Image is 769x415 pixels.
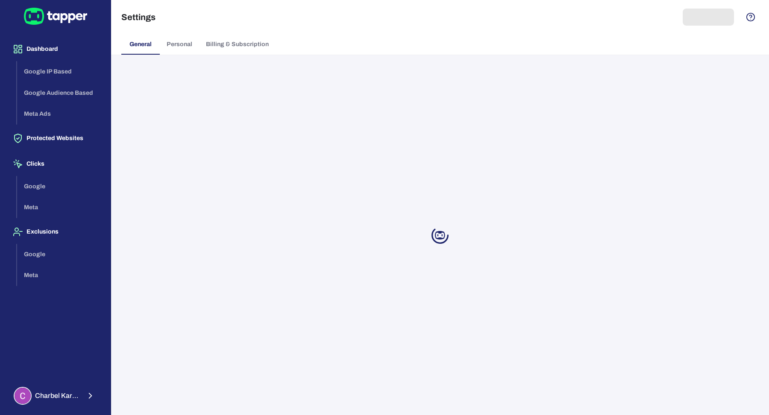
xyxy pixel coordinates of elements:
[7,37,104,61] button: Dashboard
[7,160,104,167] a: Clicks
[7,228,104,235] a: Exclusions
[121,34,160,55] button: General
[7,383,104,408] button: Charbel KaramCharbel Karam
[35,392,80,400] span: Charbel Karam
[7,152,104,176] button: Clicks
[7,134,104,141] a: Protected Websites
[7,126,104,150] button: Protected Websites
[7,45,104,52] a: Dashboard
[15,388,31,404] img: Charbel Karam
[121,34,759,55] div: platform selection
[199,34,276,55] button: Billing & Subscription
[121,12,156,22] h5: Settings
[160,34,199,55] button: Personal
[7,220,104,244] button: Exclusions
